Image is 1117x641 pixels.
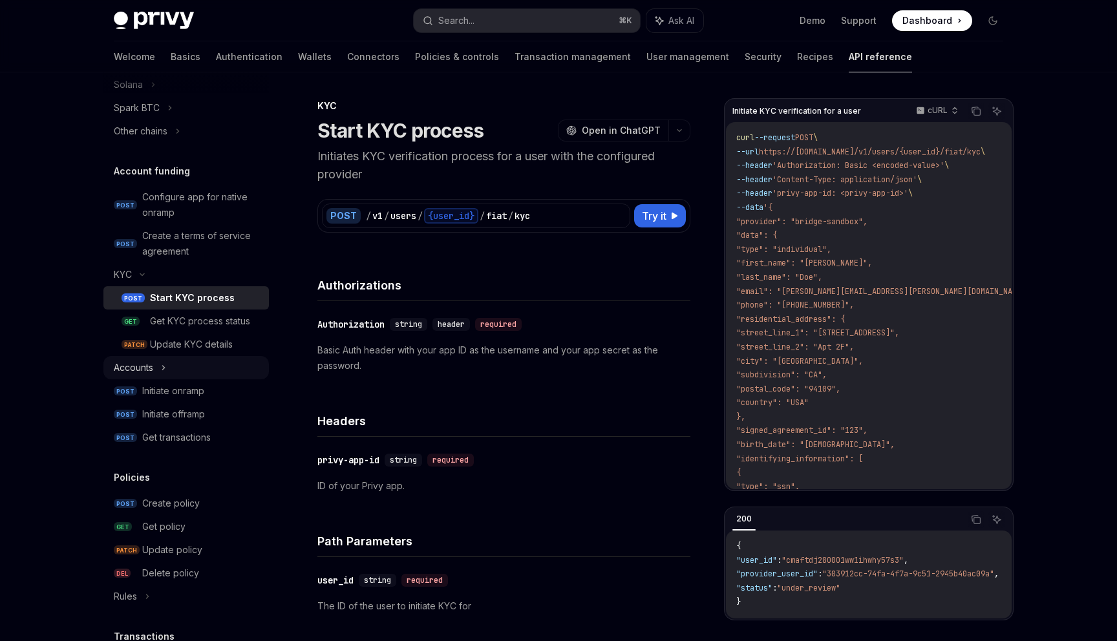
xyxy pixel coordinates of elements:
[366,209,371,222] div: /
[736,596,741,607] span: }
[114,522,132,532] span: GET
[777,583,840,593] span: "under_review"
[103,426,269,449] a: POSTGet transactions
[736,397,809,408] span: "country": "USA"
[822,569,994,579] span: "303912cc-74fa-4f7a-9c51-2945b40ac09a"
[904,555,908,565] span: ,
[736,328,899,338] span: "street_line_1": "[STREET_ADDRESS]",
[777,555,782,565] span: :
[150,337,233,352] div: Update KYC details
[759,147,981,157] span: https://[DOMAIN_NAME]/v1/users/{user_id}/fiat/kyc
[103,224,269,263] a: POSTCreate a terms of service agreement
[418,209,423,222] div: /
[994,569,999,579] span: ,
[298,41,332,72] a: Wallets
[917,174,922,185] span: \
[480,209,485,222] div: /
[736,425,867,436] span: "signed_agreement_id": "123",
[736,300,854,310] span: "phone": "[PHONE_NUMBER]",
[171,41,200,72] a: Basics
[515,41,631,72] a: Transaction management
[424,208,478,224] div: {user_id}
[892,10,972,31] a: Dashboard
[736,147,759,157] span: --url
[968,103,984,120] button: Copy the contents from the code block
[372,209,383,222] div: v1
[114,123,167,139] div: Other chains
[558,120,668,142] button: Open in ChatGPT
[908,188,913,198] span: \
[390,455,417,465] span: string
[142,565,199,581] div: Delete policy
[508,209,513,222] div: /
[103,185,269,224] a: POSTConfigure app for native onramp
[909,100,964,122] button: cURL
[122,317,140,326] span: GET
[486,209,507,222] div: fiat
[736,160,772,171] span: --header
[736,132,754,143] span: curl
[114,545,140,555] span: PATCH
[736,314,845,324] span: "residential_address": {
[142,406,205,422] div: Initiate offramp
[114,163,190,179] h5: Account funding
[646,41,729,72] a: User management
[841,14,877,27] a: Support
[981,147,985,157] span: \
[800,14,825,27] a: Demo
[401,574,448,587] div: required
[122,340,147,350] span: PATCH
[216,41,282,72] a: Authentication
[317,598,690,614] p: The ID of the user to initiate KYC for
[983,10,1003,31] button: Toggle dark mode
[642,208,666,224] span: Try it
[347,41,399,72] a: Connectors
[732,106,861,116] span: Initiate KYC verification for a user
[317,119,484,142] h1: Start KYC process
[114,267,132,282] div: KYC
[103,538,269,562] a: PATCHUpdate policy
[736,202,763,213] span: --data
[317,454,379,467] div: privy-app-id
[150,313,250,329] div: Get KYC process status
[736,555,777,565] span: "user_id"
[818,569,822,579] span: :
[732,511,756,527] div: 200
[390,209,416,222] div: users
[326,208,361,224] div: POST
[364,575,391,585] span: string
[772,188,908,198] span: 'privy-app-id: <privy-app-id>'
[142,189,261,220] div: Configure app for native onramp
[317,574,354,587] div: user_id
[619,16,632,26] span: ⌘ K
[646,9,703,32] button: Ask AI
[736,356,863,366] span: "city": "[GEOGRAPHIC_DATA]",
[114,569,131,578] span: DEL
[142,519,186,534] div: Get policy
[438,13,474,28] div: Search...
[142,383,204,399] div: Initiate onramp
[736,384,840,394] span: "postal_code": "94109",
[438,319,465,330] span: header
[114,589,137,604] div: Rules
[736,216,867,227] span: "provider": "bridge-sandbox",
[736,370,827,380] span: "subdivision": "CA",
[142,496,200,511] div: Create policy
[317,147,690,184] p: Initiates KYC verification process for a user with the configured provider
[813,132,818,143] span: \
[928,105,948,116] p: cURL
[317,532,690,550] h4: Path Parameters
[317,318,385,331] div: Authorization
[122,293,145,303] span: POST
[103,562,269,585] a: DELDelete policy
[114,360,153,375] div: Accounts
[745,41,782,72] a: Security
[736,541,741,551] span: {
[849,41,912,72] a: API reference
[772,174,917,185] span: 'Content-Type: application/json'
[582,124,661,137] span: Open in ChatGPT
[415,41,499,72] a: Policies & controls
[736,454,863,464] span: "identifying_information": [
[103,286,269,310] a: POSTStart KYC process
[988,511,1005,528] button: Ask AI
